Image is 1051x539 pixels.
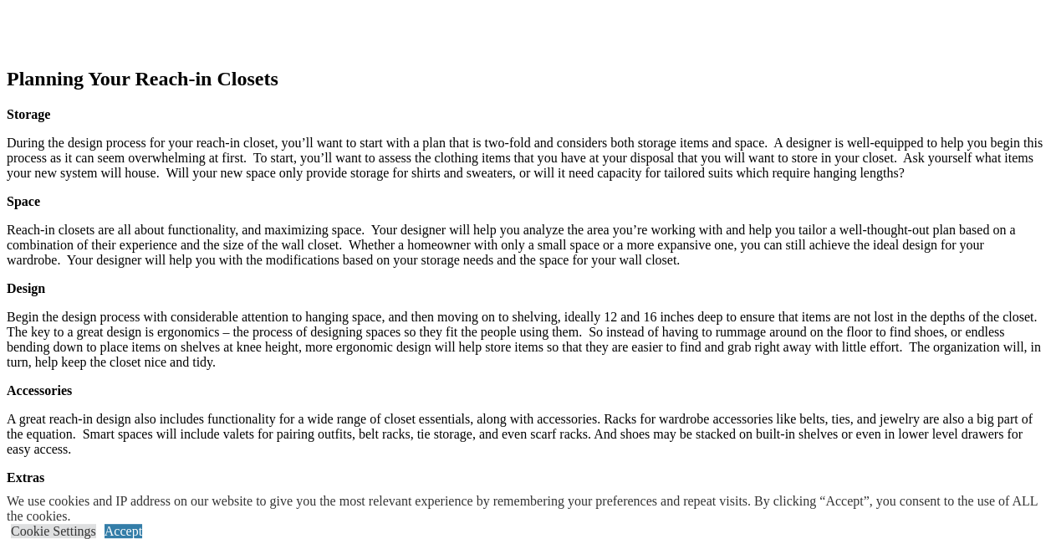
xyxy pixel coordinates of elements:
[7,281,45,295] strong: Design
[7,194,40,208] strong: Space
[7,494,1051,524] div: We use cookies and IP address on our website to give you the most relevant experience by remember...
[11,524,96,538] a: Cookie Settings
[105,524,142,538] a: Accept
[7,68,1044,90] h2: Planning Your Reach-in Closets
[7,412,1044,457] p: A great reach-in design also includes functionality for a wide range of closet essentials, along ...
[7,383,72,398] strong: Accessories
[7,470,44,485] strong: Extras
[7,136,1044,181] p: During the design process for your reach-in closet, you’ll want to start with a plan that is two-...
[7,223,1044,268] p: Reach-in closets are all about functionality, and maximizing space. Your designer will help you a...
[7,107,50,121] strong: Storage
[7,310,1044,370] p: Begin the design process with considerable attention to hanging space, and then moving on to shel...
